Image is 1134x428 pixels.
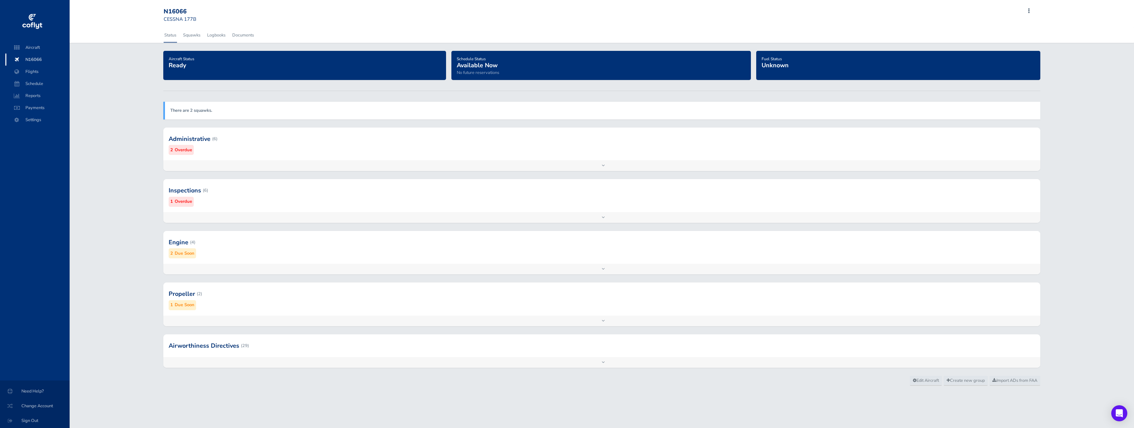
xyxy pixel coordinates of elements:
[1111,405,1127,421] div: Open Intercom Messenger
[164,16,196,22] small: CESSNA 177B
[947,377,985,383] span: Create new group
[762,56,782,62] span: Fuel Status
[169,56,194,62] span: Aircraft Status
[12,90,63,102] span: Reports
[12,41,63,54] span: Aircraft
[12,54,63,66] span: N16066
[175,198,192,205] small: Overdue
[182,28,201,42] a: Squawks
[457,61,498,69] span: Available Now
[457,56,486,62] span: Schedule Status
[457,70,499,76] span: No future reservations
[232,28,255,42] a: Documents
[164,8,212,15] div: N16066
[12,66,63,78] span: Flights
[992,377,1037,383] span: Import ADs from FAA
[164,28,177,42] a: Status
[8,400,62,412] span: Change Account
[989,376,1040,386] a: Import ADs from FAA
[8,415,62,427] span: Sign Out
[913,377,939,383] span: Edit Aircraft
[206,28,226,42] a: Logbooks
[12,114,63,126] span: Settings
[762,61,789,69] span: Unknown
[175,302,194,309] small: Due Soon
[21,12,43,32] img: coflyt logo
[170,107,212,113] a: There are 2 squawks.
[910,376,942,386] a: Edit Aircraft
[175,250,194,257] small: Due Soon
[12,78,63,90] span: Schedule
[169,61,186,69] span: Ready
[12,102,63,114] span: Payments
[175,147,192,154] small: Overdue
[457,54,498,70] a: Schedule StatusAvailable Now
[8,385,62,397] span: Need Help?
[944,376,988,386] a: Create new group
